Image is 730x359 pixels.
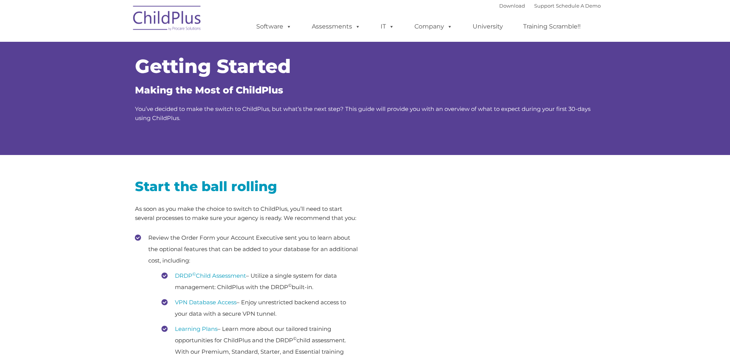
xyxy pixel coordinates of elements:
[192,271,196,277] sup: ©
[135,84,283,96] span: Making the Most of ChildPlus
[407,19,460,34] a: Company
[288,283,292,288] sup: ©
[293,336,297,341] sup: ©
[499,3,601,9] font: |
[499,3,525,9] a: Download
[373,19,402,34] a: IT
[135,55,291,78] span: Getting Started
[304,19,368,34] a: Assessments
[516,19,588,34] a: Training Scramble!!
[465,19,511,34] a: University
[129,0,205,38] img: ChildPlus by Procare Solutions
[175,272,246,279] a: DRDP©Child Assessment
[135,204,359,223] p: As soon as you make the choice to switch to ChildPlus, you’ll need to start several processes to ...
[534,3,554,9] a: Support
[162,270,359,293] li: – Utilize a single system for data management: ChildPlus with the DRDP built-in.
[135,105,590,122] span: You’ve decided to make the switch to ChildPlus, but what’s the next step? This guide will provide...
[556,3,601,9] a: Schedule A Demo
[249,19,299,34] a: Software
[135,178,359,195] h2: Start the ball rolling
[175,325,217,332] a: Learning Plans
[175,299,236,306] a: VPN Database Access
[162,297,359,319] li: – Enjoy unrestricted backend access to your data with a secure VPN tunnel.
